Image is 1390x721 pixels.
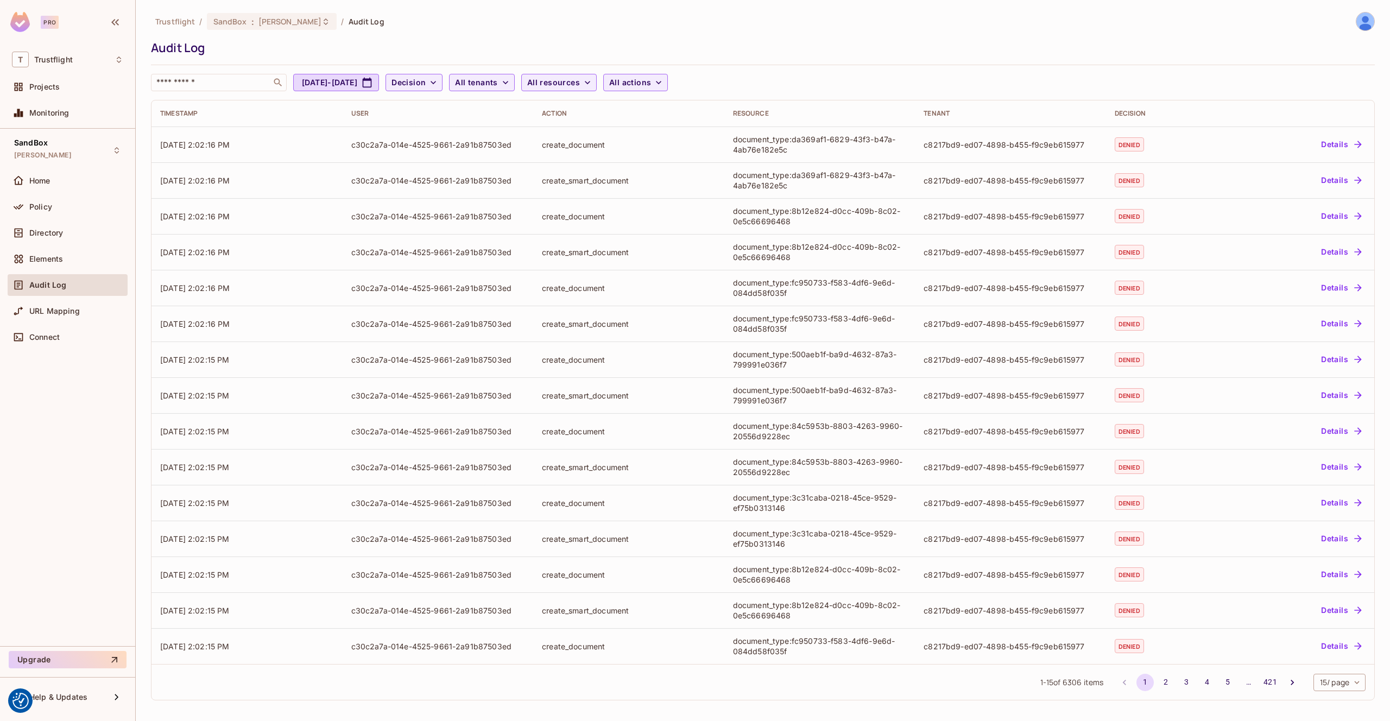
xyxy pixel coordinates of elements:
[542,534,716,544] div: create_smart_document
[1317,207,1366,225] button: Details
[733,277,907,298] div: document_type:fc950733-f583-4df6-9e6d-084dd58f035f
[351,570,525,580] div: c30c2a7a-014e-4525-9661-2a91b87503ed
[351,390,525,401] div: c30c2a7a-014e-4525-9661-2a91b87503ed
[1260,674,1280,691] button: Go to page 421
[351,247,525,257] div: c30c2a7a-014e-4525-9661-2a91b87503ed
[1219,674,1236,691] button: Go to page 5
[151,40,1369,56] div: Audit Log
[542,247,716,257] div: create_smart_document
[160,248,230,257] span: [DATE] 2:02:16 PM
[733,313,907,334] div: document_type:fc950733-f583-4df6-9e6d-084dd58f035f
[1136,674,1154,691] button: page 1
[29,255,63,263] span: Elements
[12,693,29,709] img: Revisit consent button
[351,641,525,652] div: c30c2a7a-014e-4525-9661-2a91b87503ed
[924,426,1097,437] div: c8217bd9-ed07-4898-b455-f9c9eb615977
[213,16,247,27] span: SandBox
[1317,136,1366,153] button: Details
[1115,281,1144,295] span: denied
[733,636,907,656] div: document_type:fc950733-f583-4df6-9e6d-084dd58f035f
[10,12,30,32] img: SReyMgAAAABJRU5ErkJggg==
[924,462,1097,472] div: c8217bd9-ed07-4898-b455-f9c9eb615977
[609,76,651,90] span: All actions
[1115,209,1144,223] span: denied
[1317,602,1366,619] button: Details
[542,570,716,580] div: create_document
[542,319,716,329] div: create_smart_document
[527,76,580,90] span: All resources
[351,211,525,222] div: c30c2a7a-014e-4525-9661-2a91b87503ed
[542,211,716,222] div: create_document
[1157,674,1174,691] button: Go to page 2
[1115,137,1144,151] span: denied
[924,283,1097,293] div: c8217bd9-ed07-4898-b455-f9c9eb615977
[733,206,907,226] div: document_type:8b12e824-d0cc-409b-8c02-0e5c66696468
[1115,388,1144,402] span: denied
[1115,173,1144,187] span: denied
[29,229,63,237] span: Directory
[9,651,127,668] button: Upgrade
[351,498,525,508] div: c30c2a7a-014e-4525-9661-2a91b87503ed
[733,528,907,549] div: document_type:3c31caba-0218-45ce-9529-ef75b0313146
[386,74,443,91] button: Decision
[351,355,525,365] div: c30c2a7a-014e-4525-9661-2a91b87503ed
[160,498,230,508] span: [DATE] 2:02:15 PM
[12,52,29,67] span: T
[542,498,716,508] div: create_document
[160,109,334,118] div: Timestamp
[733,170,907,191] div: document_type:da369af1-6829-43f3-b47a-4ab76e182e5c
[1317,422,1366,440] button: Details
[41,16,59,29] div: Pro
[924,175,1097,186] div: c8217bd9-ed07-4898-b455-f9c9eb615977
[733,385,907,406] div: document_type:500aeb1f-ba9d-4632-87a3-799991e036f7
[521,74,597,91] button: All resources
[449,74,514,91] button: All tenants
[924,390,1097,401] div: c8217bd9-ed07-4898-b455-f9c9eb615977
[1317,315,1366,332] button: Details
[160,463,230,472] span: [DATE] 2:02:15 PM
[29,333,60,341] span: Connect
[924,211,1097,222] div: c8217bd9-ed07-4898-b455-f9c9eb615977
[29,693,87,701] span: Help & Updates
[258,16,322,27] span: [PERSON_NAME]
[1317,566,1366,583] button: Details
[1317,243,1366,261] button: Details
[542,175,716,186] div: create_smart_document
[733,457,907,477] div: document_type:84c5953b-8803-4263-9960-20556d9228ec
[160,427,230,436] span: [DATE] 2:02:15 PM
[924,109,1097,118] div: Tenant
[1115,109,1211,118] div: Decision
[1317,351,1366,368] button: Details
[199,16,202,27] li: /
[1115,496,1144,510] span: denied
[924,498,1097,508] div: c8217bd9-ed07-4898-b455-f9c9eb615977
[29,109,69,117] span: Monitoring
[1115,567,1144,581] span: denied
[1115,639,1144,653] span: denied
[160,642,230,651] span: [DATE] 2:02:15 PM
[1115,460,1144,474] span: denied
[924,319,1097,329] div: c8217bd9-ed07-4898-b455-f9c9eb615977
[1115,317,1144,331] span: denied
[1317,530,1366,547] button: Details
[1356,12,1374,30] img: James Duncan
[1317,458,1366,476] button: Details
[1115,532,1144,546] span: denied
[542,140,716,150] div: create_document
[29,281,66,289] span: Audit Log
[1317,387,1366,404] button: Details
[155,16,195,27] span: the active workspace
[1313,674,1366,691] div: 15 / page
[351,426,525,437] div: c30c2a7a-014e-4525-9661-2a91b87503ed
[160,391,230,400] span: [DATE] 2:02:15 PM
[160,176,230,185] span: [DATE] 2:02:16 PM
[1115,352,1144,366] span: denied
[1114,674,1302,691] nav: pagination navigation
[542,355,716,365] div: create_document
[1115,245,1144,259] span: denied
[160,319,230,328] span: [DATE] 2:02:16 PM
[351,140,525,150] div: c30c2a7a-014e-4525-9661-2a91b87503ed
[733,109,907,118] div: Resource
[160,140,230,149] span: [DATE] 2:02:16 PM
[542,390,716,401] div: create_smart_document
